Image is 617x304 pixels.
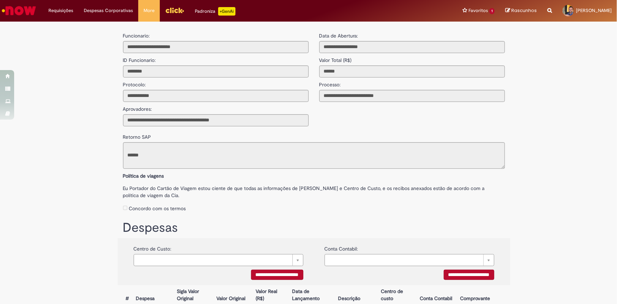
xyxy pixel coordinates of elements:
label: Processo: [319,78,341,88]
img: click_logo_yellow_360x200.png [165,5,184,16]
a: Rascunhos [505,7,537,14]
label: Eu Portador do Cartão de Viagem estou ciente de que todas as informações de [PERSON_NAME] e Centr... [123,181,505,199]
span: 1 [489,8,495,14]
span: Despesas Corporativas [84,7,133,14]
label: Aprovadores: [123,102,152,113]
span: More [144,7,155,14]
label: Data de Abertura: [319,32,358,39]
img: ServiceNow [1,4,37,18]
a: Limpar campo {0} [134,254,303,266]
label: Concordo com os termos [129,205,186,212]
div: Padroniza [195,7,235,16]
label: Protocolo: [123,78,146,88]
label: Conta Contabil: [325,242,358,252]
p: +GenAi [218,7,235,16]
h1: Despesas [123,221,505,235]
label: Valor Total (R$) [319,53,352,64]
span: Rascunhos [511,7,537,14]
label: ID Funcionario: [123,53,156,64]
label: Centro de Custo: [134,242,171,252]
b: Política de viagens [123,173,164,179]
span: Requisições [48,7,73,14]
label: Funcionario: [123,32,150,39]
span: [PERSON_NAME] [576,7,612,13]
label: Retorno SAP [123,130,151,140]
a: Limpar campo {0} [325,254,494,266]
span: Favoritos [468,7,488,14]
